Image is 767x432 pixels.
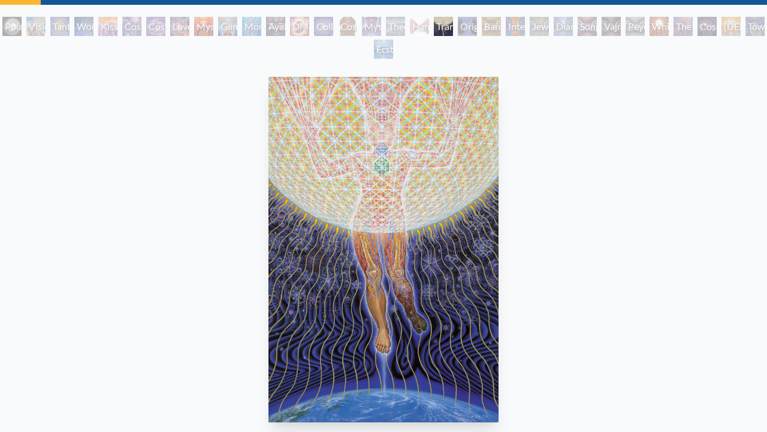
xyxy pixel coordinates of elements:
div: Interbeing [506,17,525,36]
div: Wonder [74,17,93,36]
div: Collective Vision [314,17,333,36]
div: Monochord [242,17,261,36]
div: Jewel Being [530,17,549,36]
div: [DEMOGRAPHIC_DATA] [721,17,741,36]
div: Cosmic [DEMOGRAPHIC_DATA] [338,17,357,36]
div: Cosmic Consciousness [697,17,717,36]
div: Bardo Being [482,17,501,36]
div: Mysteriosa 2 [194,17,213,36]
div: Visionary Origin of Language [26,17,46,36]
div: Tantra [50,17,70,36]
div: Love is a Cosmic Force [170,17,189,36]
div: Diamond Being [554,17,573,36]
div: Ayahuasca Visitation [266,17,285,36]
div: Mystic Eye [362,17,381,36]
div: DMT - The Spirit Molecule [290,17,309,36]
div: Peyote Being [626,17,645,36]
div: Polar Unity Spiral [2,17,22,36]
div: Toward the One [745,17,765,36]
div: Transfiguration [434,17,453,36]
div: Song of Vajra Being [578,17,597,36]
div: White Light [650,17,669,36]
div: Hands that See [410,17,429,36]
div: Ecstasy [374,40,393,59]
div: Kiss of the [MEDICAL_DATA] [98,17,117,36]
div: Cosmic Artist [146,17,165,36]
div: The Great Turn [674,17,693,36]
div: Glimpsing the Empyrean [218,17,237,36]
img: Transfiguration-1993-Alex-Grey-watermarked.jpg [268,77,499,422]
div: Theologue [386,17,405,36]
div: Vajra Being [602,17,621,36]
div: Cosmic Creativity [122,17,141,36]
div: Original Face [458,17,477,36]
